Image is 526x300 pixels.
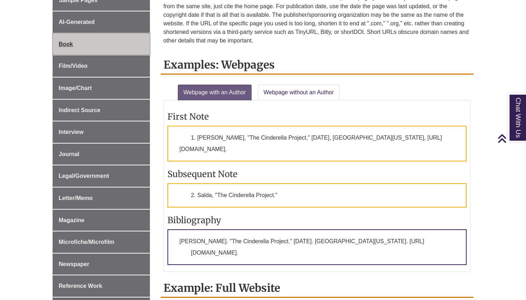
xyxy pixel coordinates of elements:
[161,56,474,75] h2: Examples: Webpages
[59,239,115,245] span: Microfiche/Microfilm
[53,55,150,77] a: Film/Video
[59,107,100,113] span: Indirect Source
[497,134,524,143] a: Back to Top
[258,85,340,100] a: Webpage without an Author
[53,231,150,253] a: Microfiche/Microfilm
[53,275,150,297] a: Reference Work
[59,129,83,135] span: Interview
[59,217,84,223] span: Magazine
[167,169,467,180] h3: Subsequent Note
[59,41,73,47] span: Book
[59,283,102,289] span: Reference Work
[53,210,150,231] a: Magazine
[53,165,150,187] a: Legal/Government
[59,151,79,157] span: Journal
[53,254,150,275] a: Newspaper
[59,85,92,91] span: Image/Chart
[53,34,150,55] a: Book
[53,77,150,99] a: Image/Chart
[167,215,467,226] h3: Bibliography
[53,100,150,121] a: Indirect Source
[167,126,467,161] p: 1. [PERSON_NAME], "The Cinderella Project," [DATE], [GEOGRAPHIC_DATA][US_STATE], [URL][DOMAIN_NAME].
[59,63,88,69] span: Film/Video
[59,173,109,179] span: Legal/Government
[167,183,467,207] p: 2. Salda, "The Cinderella Project."
[53,11,150,33] a: AI-Generated
[178,85,252,100] a: Webpage with an Author
[59,195,93,201] span: Letter/Memo
[167,111,467,122] h3: First Note
[59,19,94,25] span: AI-Generated
[59,261,89,267] span: Newspaper
[53,144,150,165] a: Journal
[161,279,474,298] h2: Example: Full Website
[53,121,150,143] a: Interview
[53,187,150,209] a: Letter/Memo
[167,229,467,265] p: [PERSON_NAME]. "The Cinderella Project." [DATE]. [GEOGRAPHIC_DATA][US_STATE]. [URL][DOMAIN_NAME].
